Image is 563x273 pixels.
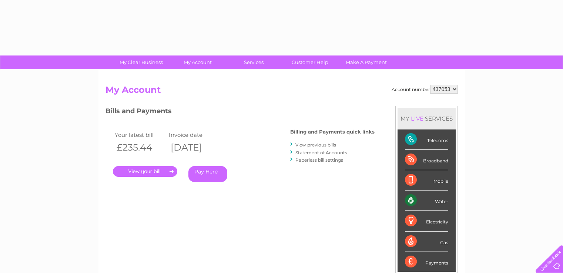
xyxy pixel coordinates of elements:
[167,140,221,155] th: [DATE]
[113,130,167,140] td: Your latest bill
[392,85,458,94] div: Account number
[167,130,221,140] td: Invoice date
[105,106,375,119] h3: Bills and Payments
[188,166,227,182] a: Pay Here
[405,211,448,231] div: Electricity
[295,150,347,155] a: Statement of Accounts
[295,142,336,148] a: View previous bills
[223,55,284,69] a: Services
[405,170,448,191] div: Mobile
[113,166,177,177] a: .
[398,108,456,129] div: MY SERVICES
[167,55,228,69] a: My Account
[405,129,448,150] div: Telecoms
[409,115,425,122] div: LIVE
[111,55,172,69] a: My Clear Business
[295,157,343,163] a: Paperless bill settings
[105,85,458,99] h2: My Account
[290,129,375,135] h4: Billing and Payments quick links
[405,150,448,170] div: Broadband
[336,55,397,69] a: Make A Payment
[279,55,341,69] a: Customer Help
[405,252,448,272] div: Payments
[405,232,448,252] div: Gas
[113,140,167,155] th: £235.44
[405,191,448,211] div: Water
